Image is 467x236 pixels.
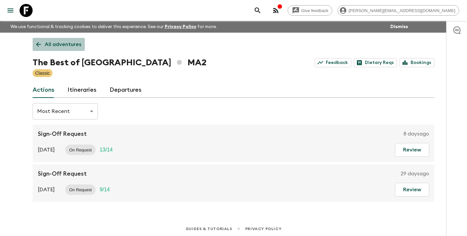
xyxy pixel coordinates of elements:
span: Give feedback [298,8,332,13]
h1: The Best of [GEOGRAPHIC_DATA] MA2 [33,56,206,69]
p: 9 / 14 [99,186,110,194]
div: Trip Fill [96,184,113,195]
p: 8 days ago [403,130,429,138]
a: Departures [110,82,142,98]
a: Guides & Tutorials [186,225,232,232]
p: Sign-Off Request [38,170,87,178]
button: search adventures [251,4,264,17]
button: menu [4,4,17,17]
button: Dismiss [389,22,410,31]
p: Sign-Off Request [38,130,87,138]
a: Privacy Policy [245,225,281,232]
a: Dietary Reqs [354,58,397,67]
a: Actions [33,82,54,98]
p: 29 days ago [400,170,429,178]
a: Feedback [315,58,351,67]
span: [PERSON_NAME][EMAIL_ADDRESS][DOMAIN_NAME] [345,8,459,13]
div: Trip Fill [96,145,116,155]
a: Itineraries [68,82,97,98]
div: Most Recent [33,102,98,120]
div: [PERSON_NAME][EMAIL_ADDRESS][DOMAIN_NAME] [338,5,459,16]
p: 13 / 14 [99,146,113,154]
a: All adventures [33,38,85,51]
a: Bookings [399,58,434,67]
p: [DATE] [38,186,55,194]
span: On Request [65,187,96,192]
button: Review [395,143,429,157]
p: We use functional & tracking cookies to deliver this experience. See our for more. [8,21,219,33]
p: All adventures [45,40,81,48]
button: Review [395,183,429,197]
p: [DATE] [38,146,55,154]
a: Give feedback [288,5,332,16]
a: Privacy Policy [165,24,196,29]
span: On Request [65,148,96,152]
p: Classic [35,70,50,76]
